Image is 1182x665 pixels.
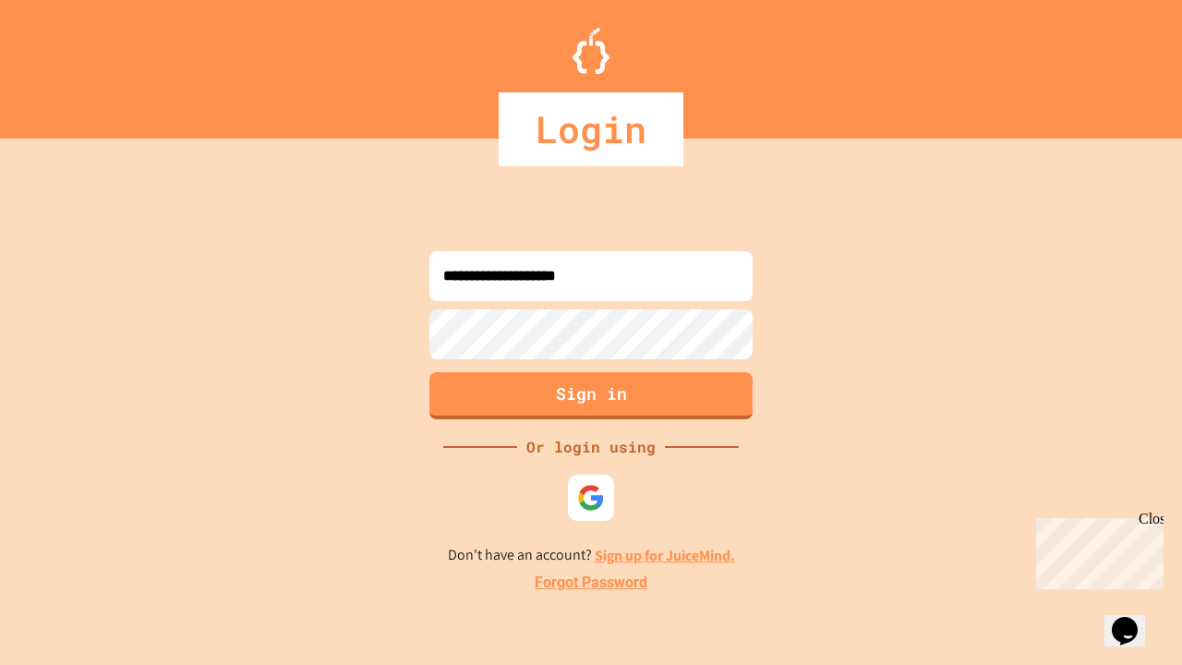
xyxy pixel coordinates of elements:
div: Login [499,92,683,166]
div: Chat with us now!Close [7,7,127,117]
a: Sign up for JuiceMind. [595,546,735,565]
iframe: chat widget [1104,591,1164,647]
button: Sign in [429,372,753,419]
img: Logo.svg [573,28,609,74]
a: Forgot Password [535,572,647,594]
div: Or login using [517,436,665,458]
iframe: chat widget [1029,511,1164,589]
img: google-icon.svg [577,484,605,512]
p: Don't have an account? [448,544,735,567]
